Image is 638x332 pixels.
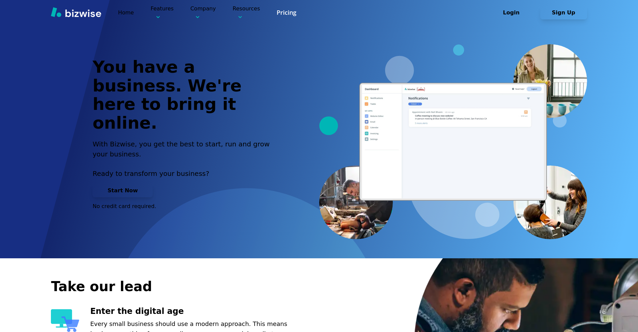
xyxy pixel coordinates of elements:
[488,9,540,16] a: Login
[92,139,277,159] h2: With Bizwise, you get the best to start, run and grow your business.
[540,6,587,19] button: Sign Up
[233,5,260,20] p: Resources
[118,9,134,16] a: Home
[277,8,296,17] a: Pricing
[92,169,277,179] p: Ready to transform your business?
[92,184,153,197] button: Start Now
[488,6,535,19] button: Login
[51,277,553,295] h2: Take our lead
[540,9,587,16] a: Sign Up
[92,58,277,132] h1: You have a business. We're here to bring it online.
[190,5,216,20] p: Company
[51,7,101,17] img: Bizwise Logo
[51,309,79,332] img: Enter the digital age Icon
[151,5,174,20] p: Features
[90,306,302,317] h3: Enter the digital age
[92,203,277,210] p: No credit card required.
[92,187,153,194] a: Start Now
